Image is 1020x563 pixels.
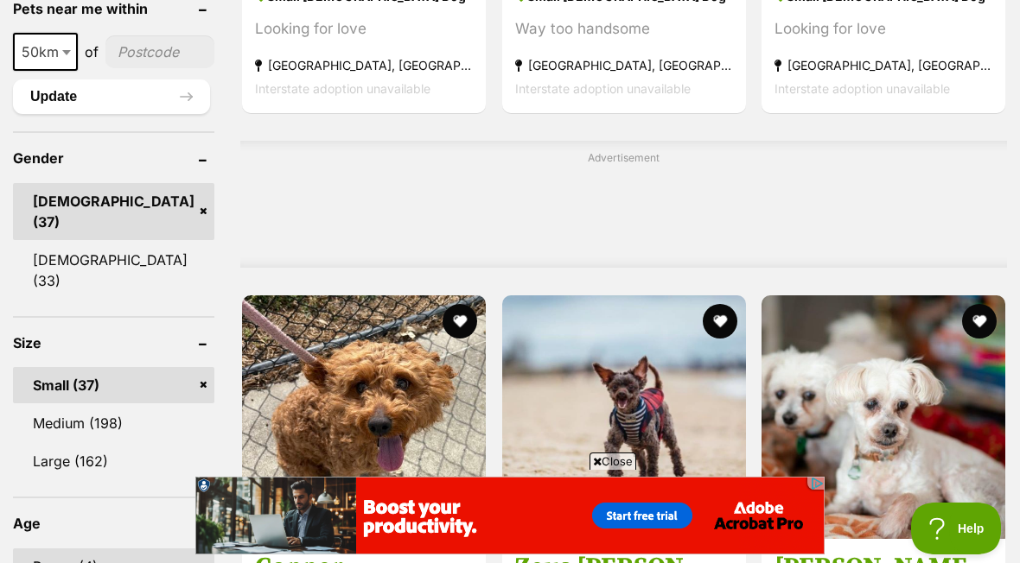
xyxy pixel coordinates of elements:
span: Interstate adoption unavailable [515,81,691,96]
input: postcode [105,35,214,68]
header: Age [13,516,214,531]
div: Looking for love [255,17,473,41]
div: Way too handsome [515,17,733,41]
span: Interstate adoption unavailable [775,81,950,96]
span: Interstate adoption unavailable [255,81,430,96]
div: Advertisement [240,141,1007,268]
header: Pets near me within [13,1,214,16]
a: Medium (198) [13,405,214,441]
span: 50km [13,33,78,71]
span: 50km [15,40,76,64]
button: favourite [962,304,997,338]
button: favourite [702,304,736,338]
span: Close [590,452,636,470]
span: of [85,41,99,62]
button: Update [13,79,210,114]
img: Zeus Rivero - Poodle Dog [502,295,746,539]
strong: [GEOGRAPHIC_DATA], [GEOGRAPHIC_DATA] [515,54,733,77]
iframe: Advertisement [195,477,825,554]
img: Copper - Cavoodle Dog [242,295,486,539]
strong: [GEOGRAPHIC_DATA], [GEOGRAPHIC_DATA] [255,54,473,77]
header: Size [13,335,214,351]
img: Wally and Ollie Peggotty - Maltese Dog [762,295,1005,539]
div: Looking for love [775,17,992,41]
iframe: Advertisement [309,173,938,250]
strong: [GEOGRAPHIC_DATA], [GEOGRAPHIC_DATA] [775,54,992,77]
iframe: Help Scout Beacon - Open [911,503,1003,554]
button: favourite [443,304,477,338]
a: [DEMOGRAPHIC_DATA] (37) [13,183,214,240]
header: Gender [13,150,214,166]
a: Small (37) [13,367,214,403]
a: [DEMOGRAPHIC_DATA] (33) [13,242,214,299]
a: Large (162) [13,443,214,479]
